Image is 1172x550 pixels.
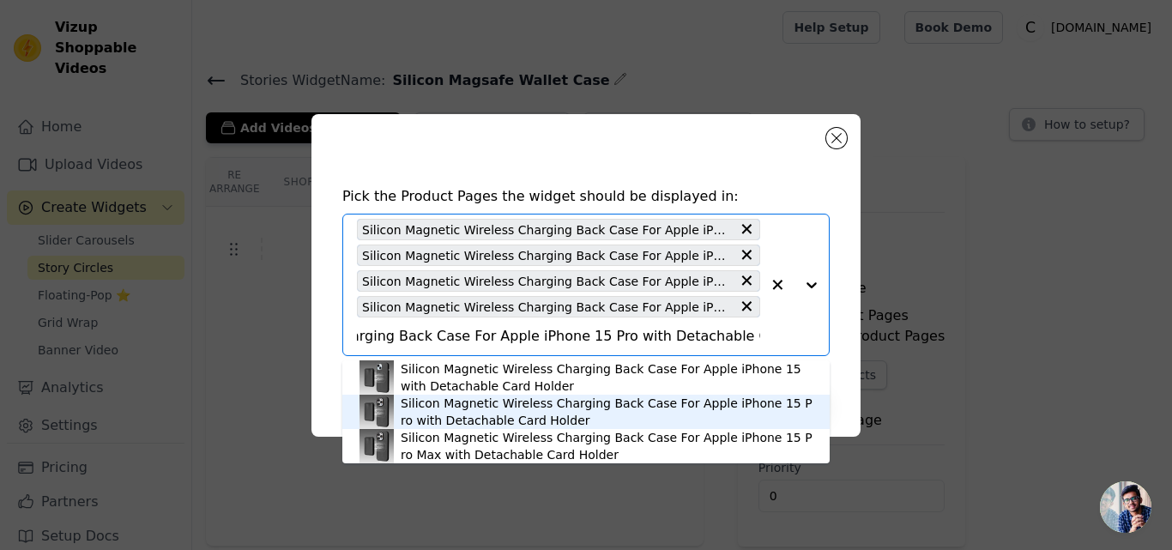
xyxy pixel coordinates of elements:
div: Silicon Magnetic Wireless Charging Back Case For Apple iPhone 15 with Detachable Card Holder [401,360,813,395]
div: Open chat [1100,481,1151,533]
img: product thumbnail [359,395,394,429]
img: product thumbnail [359,429,394,463]
span: Silicon Magnetic Wireless Charging Back Case For Apple iPhone 14 Pro Max with Detachable Card Holder [362,297,731,317]
span: Silicon Magnetic Wireless Charging Back Case For Apple iPhone 14 Pro with Detachable Card Holder [362,271,731,291]
h4: Pick the Product Pages the widget should be displayed in: [342,186,830,207]
button: Close modal [826,128,847,148]
span: Silicon Magnetic Wireless Charging Back Case For Apple iPhone 15 with Detachable Card Holder [362,220,731,239]
div: Silicon Magnetic Wireless Charging Back Case For Apple iPhone 15 Pro Max with Detachable Card Holder [401,429,813,463]
span: Silicon Magnetic Wireless Charging Back Case For Apple iPhone 12 Pro with Detachable Card Holder [362,245,731,265]
img: product thumbnail [359,360,394,395]
div: Silicon Magnetic Wireless Charging Back Case For Apple iPhone 15 Pro with Detachable Card Holder [401,395,813,429]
